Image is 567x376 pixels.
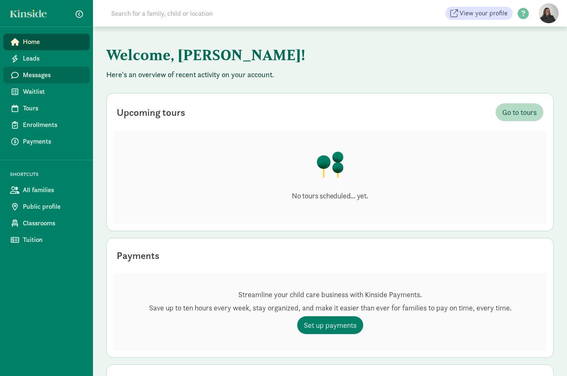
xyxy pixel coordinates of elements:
p: No tours scheduled... yet. [292,191,368,201]
span: Leads [23,54,83,63]
span: Payments [23,137,83,146]
a: Tours [3,100,90,117]
div: Payments [117,248,159,263]
div: Upcoming tours [117,105,185,120]
p: Save up to ten hours every week, stay organized, and make it easier than ever for families to pay... [149,303,511,313]
a: Public profile [3,198,90,215]
a: Home [3,34,90,50]
span: Public profile [23,202,83,212]
a: Messages [3,67,90,83]
p: Streamline your child care business with Kinside Payments. [149,290,511,300]
a: Enrollments [3,117,90,133]
span: All families [23,185,83,195]
a: Tuition [3,232,90,248]
iframe: Chat Widget [525,336,567,376]
input: Search for a family, child or location [106,5,339,22]
span: Set up payments [304,320,357,331]
p: Here's an overview of recent activity on your account. [106,70,554,80]
span: Home [23,37,83,47]
a: Waitlist [3,83,90,100]
a: Set up payments [297,316,363,334]
a: Classrooms [3,215,90,232]
a: View your profile [445,7,513,20]
span: Waitlist [23,87,83,97]
span: Go to tours [502,107,537,118]
h1: Welcome, [PERSON_NAME]! [106,40,517,70]
a: Payments [3,133,90,150]
span: Messages [23,70,83,80]
span: Tours [23,103,83,113]
span: View your profile [459,8,508,18]
a: All families [3,182,90,198]
span: Classrooms [23,218,83,228]
a: Go to tours [496,103,543,121]
a: Leads [3,50,90,67]
span: Tuition [23,235,83,245]
span: Enrollments [23,120,83,130]
img: illustration-trees.png [316,151,344,178]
